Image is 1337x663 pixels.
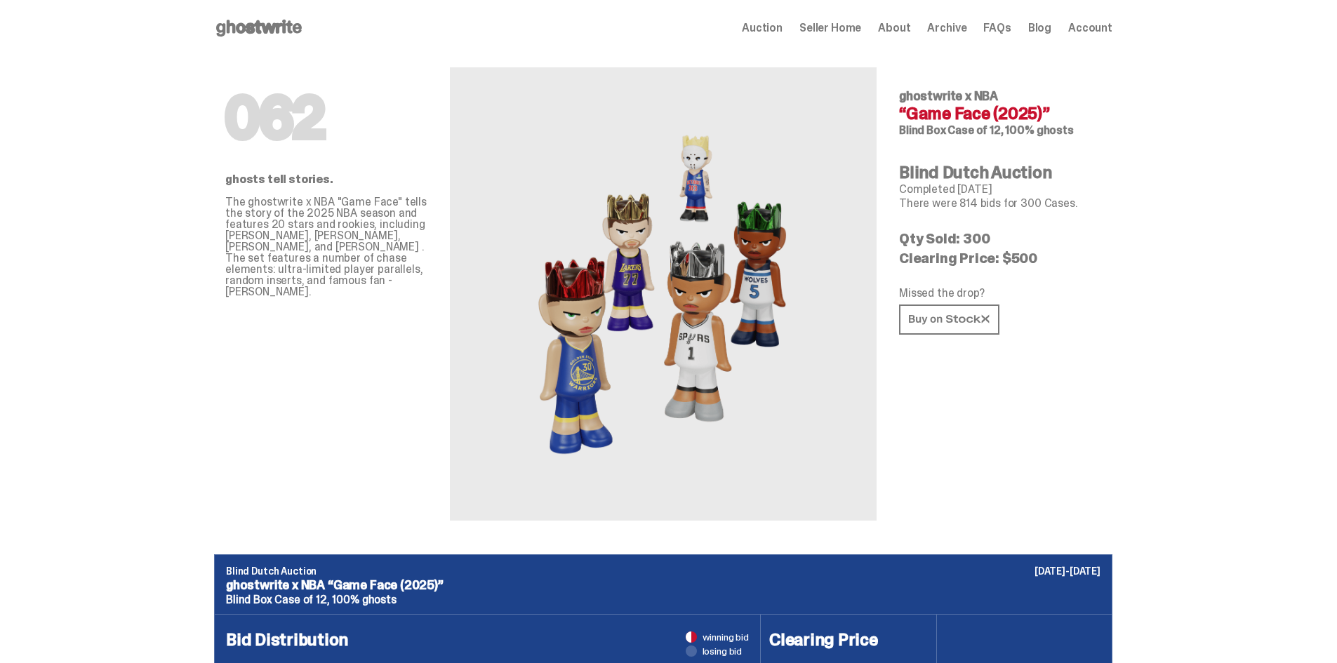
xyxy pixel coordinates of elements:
[899,164,1101,181] h4: Blind Dutch Auction
[225,174,427,185] p: ghosts tell stories.
[899,88,998,105] span: ghostwrite x NBA
[769,631,928,648] h4: Clearing Price
[1028,22,1051,34] a: Blog
[1035,566,1100,576] p: [DATE]-[DATE]
[742,22,783,34] a: Auction
[899,123,1074,138] span: Blind Box Case of 12, 100% ghosts
[899,232,1101,246] p: Qty Sold: 300
[899,105,1101,122] h4: “Game Face (2025)”
[703,632,749,642] span: winning bid
[509,101,818,487] img: NBA&ldquo;Game Face (2025)&rdquo;
[226,566,1100,576] p: Blind Dutch Auction
[899,184,1101,195] p: Completed [DATE]
[799,22,861,34] a: Seller Home
[878,22,910,34] a: About
[226,592,397,607] span: Blind Box Case of 12, 100% ghosts
[899,251,1101,265] p: Clearing Price: $500
[899,198,1101,209] p: There were 814 bids for 300 Cases.
[983,22,1011,34] a: FAQs
[225,90,427,146] h1: 062
[927,22,966,34] a: Archive
[226,579,1100,591] p: ghostwrite x NBA “Game Face (2025)”
[225,196,427,297] p: The ghostwrite x NBA "Game Face" tells the story of the 2025 NBA season and features 20 stars and...
[703,646,743,656] span: losing bid
[899,288,1101,299] p: Missed the drop?
[1068,22,1112,34] a: Account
